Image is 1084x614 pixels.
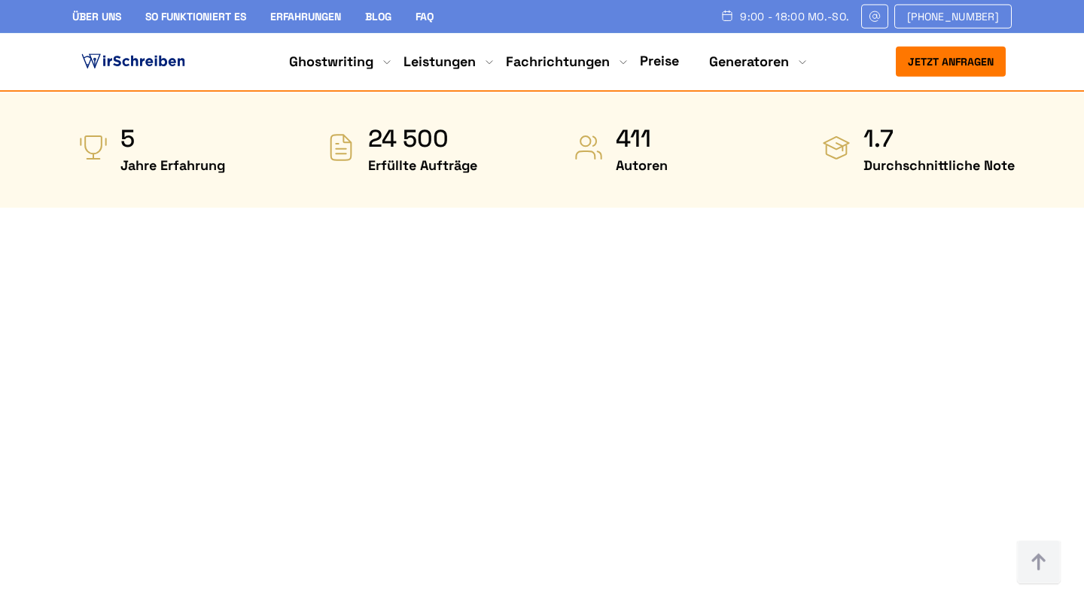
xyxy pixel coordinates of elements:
[365,10,391,23] a: Blog
[506,53,610,71] a: Fachrichtungen
[416,10,434,23] a: FAQ
[720,10,734,22] img: Schedule
[740,11,849,23] span: 9:00 - 18:00 Mo.-So.
[863,153,1015,178] span: Durchschnittliche Note
[270,10,341,23] a: Erfahrungen
[120,153,225,178] span: Jahre Erfahrung
[709,53,789,71] a: Generatoren
[821,132,851,163] img: Durchschnittliche Note
[403,53,476,71] a: Leistungen
[907,11,999,23] span: [PHONE_NUMBER]
[1016,540,1061,585] img: button top
[120,123,225,153] strong: 5
[289,53,373,71] a: Ghostwriting
[72,10,121,23] a: Über uns
[616,123,668,153] strong: 411
[894,5,1012,29] a: [PHONE_NUMBER]
[78,132,108,163] img: Jahre Erfahrung
[145,10,246,23] a: So funktioniert es
[326,132,356,163] img: Erfüllte Aufträge
[78,50,188,73] img: logo ghostwriter-österreich
[863,123,1015,153] strong: 1.7
[868,11,882,23] img: Email
[574,132,604,163] img: Autoren
[368,153,477,178] span: Erfüllte Aufträge
[616,153,668,178] span: Autoren
[896,47,1006,77] button: Jetzt anfragen
[640,52,679,69] a: Preise
[368,123,477,153] strong: 24 500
